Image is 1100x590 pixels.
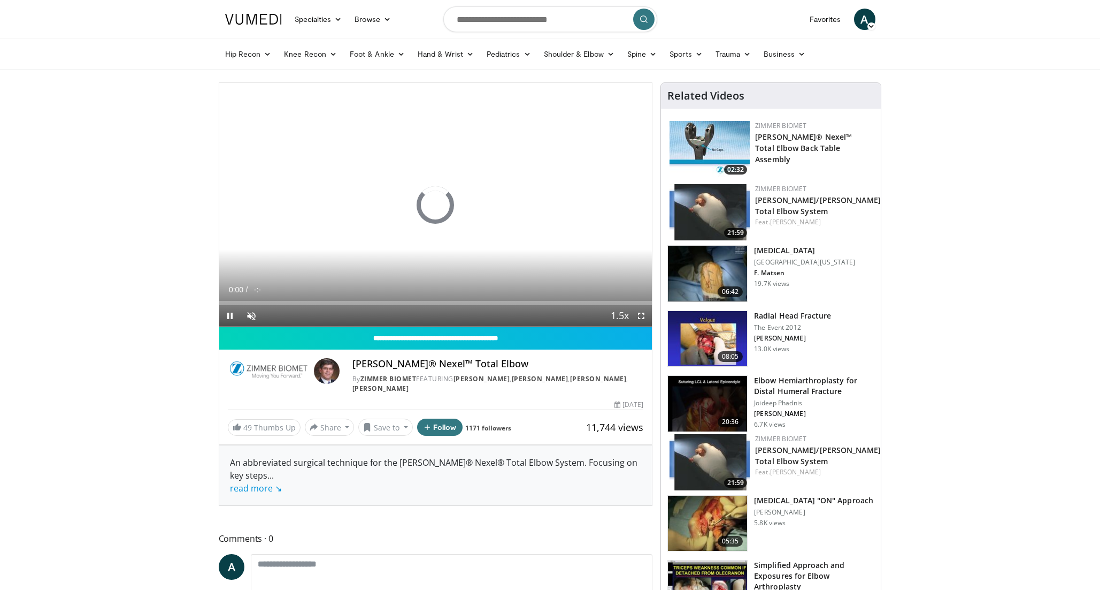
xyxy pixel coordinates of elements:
[803,9,848,30] a: Favorites
[570,374,627,383] a: [PERSON_NAME]
[754,245,855,256] h3: [MEDICAL_DATA]
[246,285,248,294] span: /
[348,9,397,30] a: Browse
[278,43,343,65] a: Knee Recon
[630,305,652,327] button: Fullscreen
[667,375,874,432] a: 20:36 Elbow Hemiarthroplasty for Distal Humeral Fracture Joideep Phadnis [PERSON_NAME] 6.7K views
[228,419,301,436] a: 49 Thumbs Up
[668,246,747,301] img: 38827_0000_3.png.150x105_q85_crop-smart_upscale.jpg
[754,399,874,407] p: Joideep Phadnis
[411,43,480,65] a: Hand & Wrist
[352,384,409,393] a: [PERSON_NAME]
[854,9,875,30] a: A
[754,508,873,517] p: [PERSON_NAME]
[754,420,786,429] p: 6.7K views
[314,358,340,384] img: Avatar
[228,358,310,384] img: Zimmer Biomet
[754,311,831,321] h3: Radial Head Fracture
[668,311,747,367] img: heCDP4pTuni5z6vX4xMDoxOmtxOwKG7D_1.150x105_q85_crop-smart_upscale.jpg
[343,43,411,65] a: Foot & Ankle
[512,374,568,383] a: [PERSON_NAME]
[668,496,747,551] img: 4cb5b41e-d403-4809-bdef-cfe2611e75ea.150x105_q85_crop-smart_upscale.jpg
[754,345,789,353] p: 13.0K views
[709,43,758,65] a: Trauma
[754,495,873,506] h3: [MEDICAL_DATA] "ON" Approach
[667,245,874,302] a: 06:42 [MEDICAL_DATA] [GEOGRAPHIC_DATA][US_STATE] F. Matsen 19.7K views
[243,422,252,433] span: 49
[254,285,261,294] span: -:-
[230,470,282,494] span: ...
[754,519,786,527] p: 5.8K views
[718,351,743,362] span: 08:05
[443,6,657,32] input: Search topics, interventions
[724,478,747,488] span: 21:59
[537,43,621,65] a: Shoulder & Elbow
[755,445,881,466] a: [PERSON_NAME]/[PERSON_NAME] Total Elbow System
[614,400,643,410] div: [DATE]
[360,374,417,383] a: Zimmer Biomet
[288,9,349,30] a: Specialties
[230,456,642,495] div: An abbreviated surgical technique for the [PERSON_NAME]® Nexel® Total Elbow System. Focusing on k...
[754,258,855,267] p: [GEOGRAPHIC_DATA][US_STATE]
[219,305,241,327] button: Pause
[755,467,881,477] div: Feat.
[754,375,874,397] h3: Elbow Hemiarthroplasty for Distal Humeral Fracture
[241,305,262,327] button: Unmute
[670,121,750,177] img: AZ2ZgMjz0LFGHCPn4xMDoxOjA4MTsiGN.150x105_q85_crop-smart_upscale.jpg
[230,482,282,494] a: read more ↘
[219,43,278,65] a: Hip Recon
[770,217,821,226] a: [PERSON_NAME]
[755,132,852,164] a: [PERSON_NAME]® Nexel™ Total Elbow Back Table Assembly
[225,14,282,25] img: VuMedi Logo
[670,184,750,240] img: AlCdVYZxUWkgWPEX4xMDoxOjBrO-I4W8.150x105_q85_crop-smart_upscale.jpg
[754,269,855,277] p: F. Matsen
[480,43,537,65] a: Pediatrics
[219,301,652,305] div: Progress Bar
[453,374,510,383] a: [PERSON_NAME]
[667,89,744,102] h4: Related Videos
[219,554,244,580] a: A
[609,305,630,327] button: Playback Rate
[352,374,643,394] div: By FEATURING , , ,
[667,495,874,552] a: 05:35 [MEDICAL_DATA] "ON" Approach [PERSON_NAME] 5.8K views
[663,43,709,65] a: Sports
[754,279,789,288] p: 19.7K views
[219,83,652,327] video-js: Video Player
[670,434,750,490] img: AlCdVYZxUWkgWPEX4xMDoxOjBrO-I4W8.150x105_q85_crop-smart_upscale.jpg
[724,228,747,238] span: 21:59
[352,358,643,370] h4: [PERSON_NAME]® Nexel™ Total Elbow
[667,311,874,367] a: 08:05 Radial Head Fracture The Event 2012 [PERSON_NAME] 13.0K views
[755,217,881,227] div: Feat.
[770,467,821,476] a: [PERSON_NAME]
[754,323,831,332] p: The Event 2012
[229,285,243,294] span: 0:00
[724,165,747,175] span: 02:32
[417,419,463,436] button: Follow
[718,286,743,297] span: 06:42
[670,184,750,240] a: 21:59
[670,434,750,490] a: 21:59
[755,434,806,443] a: Zimmer Biomet
[754,410,874,418] p: [PERSON_NAME]
[755,195,881,216] a: [PERSON_NAME]/[PERSON_NAME] Total Elbow System
[718,417,743,427] span: 20:36
[757,43,812,65] a: Business
[755,121,806,130] a: Zimmer Biomet
[586,421,643,434] span: 11,744 views
[358,419,413,436] button: Save to
[465,423,511,433] a: 1171 followers
[718,536,743,547] span: 05:35
[755,184,806,193] a: Zimmer Biomet
[670,121,750,177] a: 02:32
[219,532,653,546] span: Comments 0
[621,43,663,65] a: Spine
[668,376,747,432] img: 0093eea9-15b4-4f40-b69c-133d19b026a0.150x105_q85_crop-smart_upscale.jpg
[305,419,355,436] button: Share
[754,334,831,343] p: [PERSON_NAME]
